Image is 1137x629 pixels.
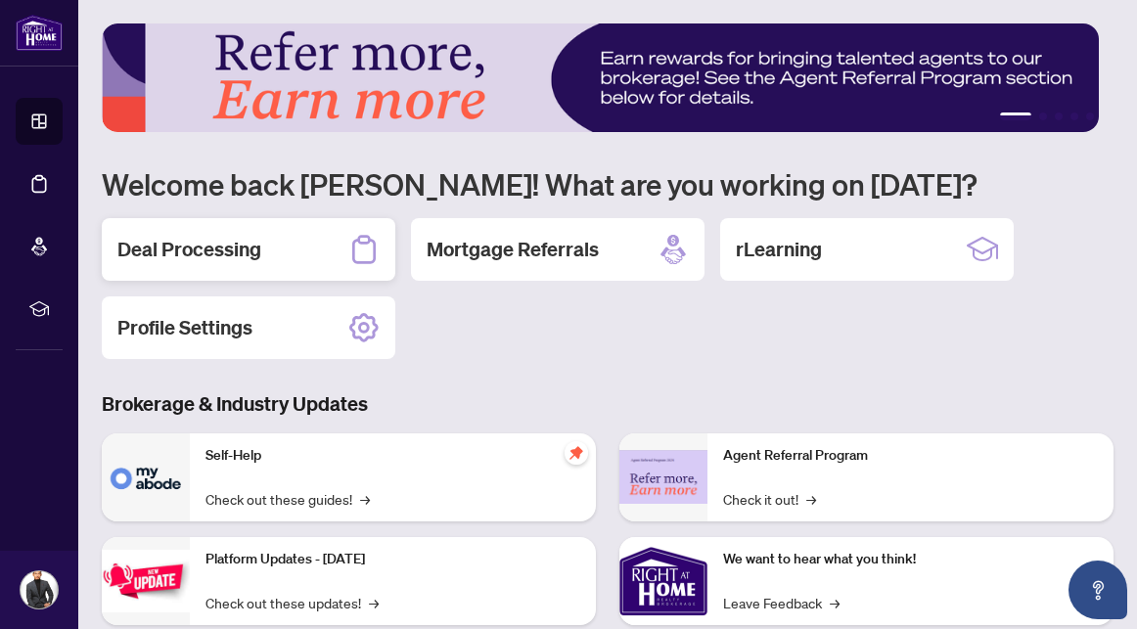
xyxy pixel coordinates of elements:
img: We want to hear what you think! [619,537,707,625]
button: 5 [1086,112,1094,120]
h1: Welcome back [PERSON_NAME]! What are you working on [DATE]? [102,165,1114,202]
img: Agent Referral Program [619,450,707,504]
span: → [369,592,379,613]
span: → [360,488,370,510]
img: Profile Icon [21,571,58,608]
button: 3 [1055,112,1063,120]
h2: Deal Processing [117,236,261,263]
p: Agent Referral Program [723,445,1098,467]
a: Check out these guides!→ [205,488,370,510]
span: pushpin [565,441,588,465]
img: Platform Updates - July 21, 2025 [102,550,190,611]
button: Open asap [1069,561,1127,619]
a: Check it out!→ [723,488,816,510]
h3: Brokerage & Industry Updates [102,390,1114,418]
h2: rLearning [736,236,822,263]
h2: Mortgage Referrals [427,236,599,263]
p: Self-Help [205,445,580,467]
p: Platform Updates - [DATE] [205,549,580,570]
span: → [806,488,816,510]
img: logo [16,15,63,51]
h2: Profile Settings [117,314,252,341]
span: → [830,592,840,613]
a: Leave Feedback→ [723,592,840,613]
a: Check out these updates!→ [205,592,379,613]
img: Slide 0 [102,23,1099,132]
button: 2 [1039,112,1047,120]
p: We want to hear what you think! [723,549,1098,570]
button: 4 [1070,112,1078,120]
button: 1 [1000,112,1031,120]
img: Self-Help [102,433,190,521]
